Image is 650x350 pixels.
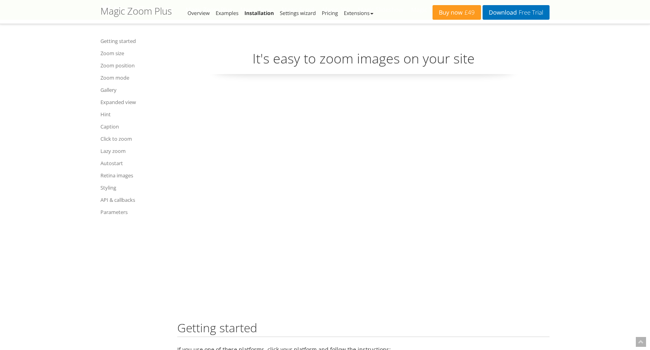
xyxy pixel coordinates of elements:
[100,171,167,180] a: Retina images
[100,61,167,70] a: Zoom position
[100,195,167,205] a: API & callbacks
[244,9,274,17] a: Installation
[100,146,167,156] a: Lazy zoom
[177,49,550,74] p: It's easy to zoom images on your site
[100,122,167,131] a: Caption
[188,9,210,17] a: Overview
[100,85,167,95] a: Gallery
[344,9,373,17] a: Extensions
[433,5,481,20] a: Buy now£49
[100,36,167,46] a: Getting started
[100,97,167,107] a: Expanded view
[462,9,475,16] span: £49
[100,48,167,58] a: Zoom size
[517,9,543,16] span: Free Trial
[100,158,167,168] a: Autostart
[100,6,172,16] h1: Magic Zoom Plus
[100,110,167,119] a: Hint
[280,9,316,17] a: Settings wizard
[100,134,167,143] a: Click to zoom
[100,183,167,192] a: Styling
[215,9,238,17] a: Examples
[100,73,167,82] a: Zoom mode
[322,9,338,17] a: Pricing
[483,5,550,20] a: DownloadFree Trial
[100,207,167,217] a: Parameters
[177,321,550,337] h2: Getting started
